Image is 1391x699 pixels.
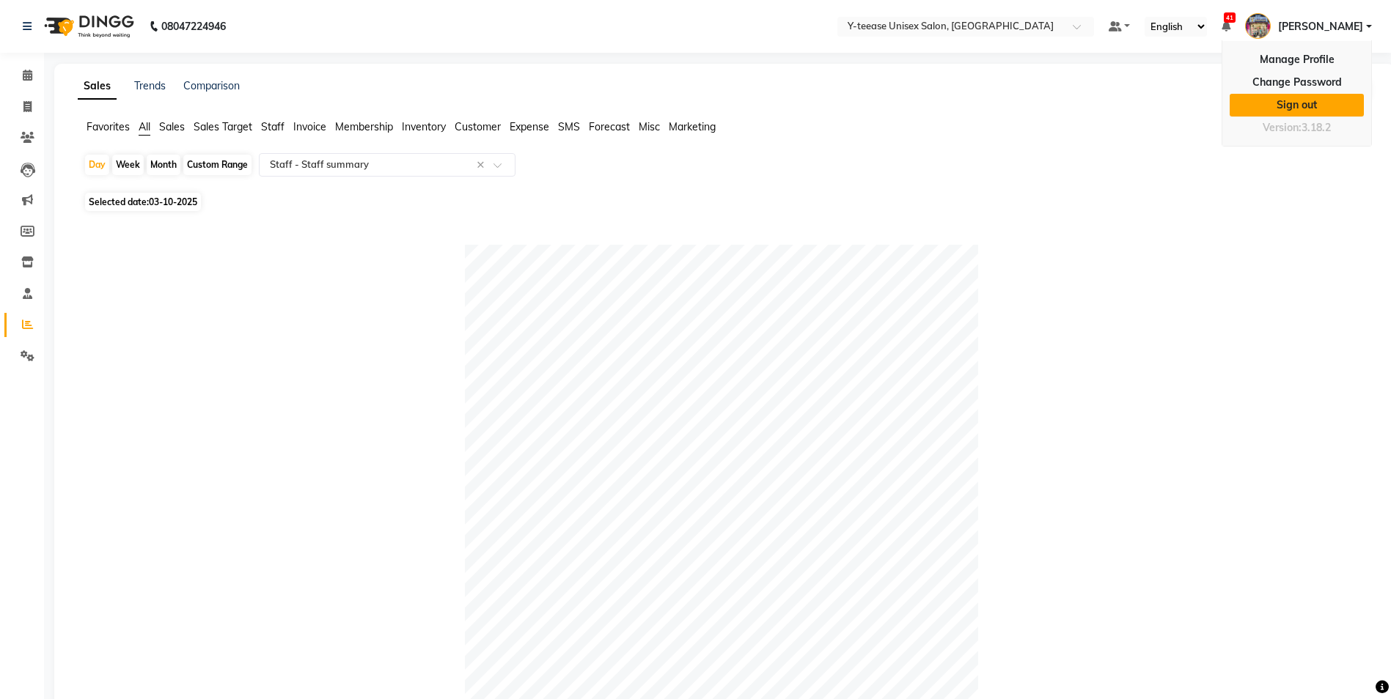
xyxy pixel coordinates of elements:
span: Sales Target [194,120,252,133]
span: Forecast [589,120,630,133]
span: Marketing [669,120,716,133]
span: Clear all [477,158,489,173]
span: Sales [159,120,185,133]
span: Expense [510,120,549,133]
div: Day [85,155,109,175]
span: All [139,120,150,133]
div: Week [112,155,144,175]
span: Customer [455,120,501,133]
a: Sales [78,73,117,100]
img: logo [37,6,138,47]
span: Membership [335,120,393,133]
a: Comparison [183,79,240,92]
span: 41 [1224,12,1236,23]
a: 41 [1222,20,1230,33]
img: Neelam [1245,13,1271,39]
span: SMS [558,120,580,133]
span: Staff [261,120,285,133]
div: Custom Range [183,155,252,175]
a: Change Password [1230,71,1364,94]
span: Invoice [293,120,326,133]
div: Version:3.18.2 [1230,117,1364,138]
a: Manage Profile [1230,48,1364,71]
a: Trends [134,79,166,92]
a: Sign out [1230,94,1364,116]
span: Favorites [87,120,130,133]
span: Misc [639,120,660,133]
b: 08047224946 [161,6,226,47]
span: [PERSON_NAME] [1278,19,1363,34]
span: Inventory [402,120,446,133]
span: Selected date: [85,193,201,211]
span: 03-10-2025 [149,196,197,207]
div: Month [147,155,180,175]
